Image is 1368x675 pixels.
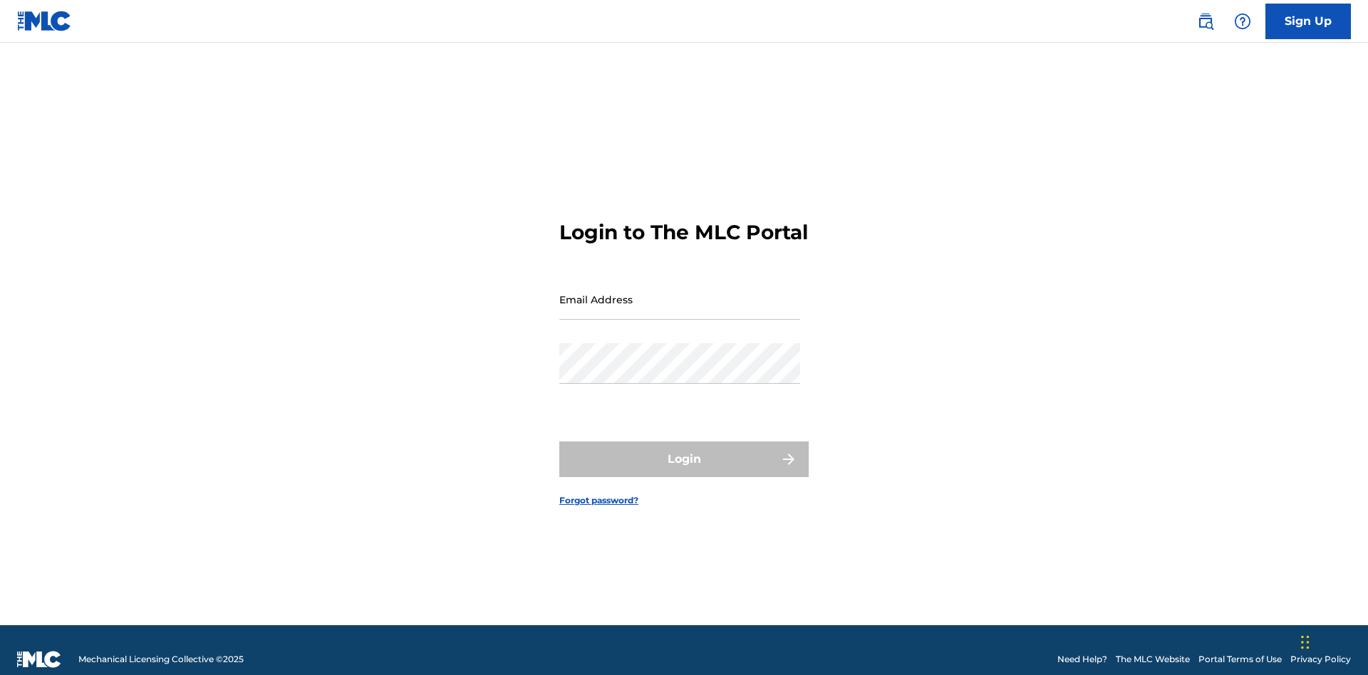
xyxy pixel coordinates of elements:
img: help [1234,13,1251,30]
h3: Login to The MLC Portal [559,220,808,245]
a: The MLC Website [1116,653,1190,666]
img: logo [17,651,61,668]
iframe: Chat Widget [1297,607,1368,675]
a: Portal Terms of Use [1198,653,1282,666]
img: search [1197,13,1214,30]
span: Mechanical Licensing Collective © 2025 [78,653,244,666]
div: Help [1228,7,1257,36]
a: Privacy Policy [1290,653,1351,666]
img: MLC Logo [17,11,72,31]
div: Drag [1301,621,1310,664]
a: Public Search [1191,7,1220,36]
a: Sign Up [1265,4,1351,39]
a: Forgot password? [559,494,638,507]
a: Need Help? [1057,653,1107,666]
